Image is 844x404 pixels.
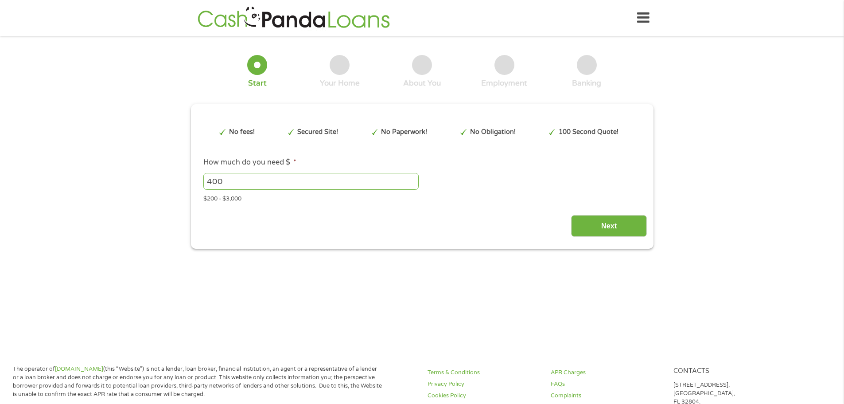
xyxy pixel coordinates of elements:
[551,392,663,400] a: Complaints
[673,367,786,376] h4: Contacts
[403,78,441,88] div: About You
[470,127,516,137] p: No Obligation!
[428,380,540,388] a: Privacy Policy
[551,369,663,377] a: APR Charges
[481,78,527,88] div: Employment
[297,127,338,137] p: Secured Site!
[559,127,618,137] p: 100 Second Quote!
[428,392,540,400] a: Cookies Policy
[551,380,663,388] a: FAQs
[229,127,255,137] p: No fees!
[55,365,103,373] a: [DOMAIN_NAME]
[13,365,382,399] p: The operator of (this “Website”) is not a lender, loan broker, financial institution, an agent or...
[571,215,647,237] input: Next
[428,369,540,377] a: Terms & Conditions
[195,5,393,31] img: GetLoanNow Logo
[248,78,267,88] div: Start
[203,192,640,204] div: $200 - $3,000
[572,78,601,88] div: Banking
[203,158,296,167] label: How much do you need $
[320,78,360,88] div: Your Home
[381,127,427,137] p: No Paperwork!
